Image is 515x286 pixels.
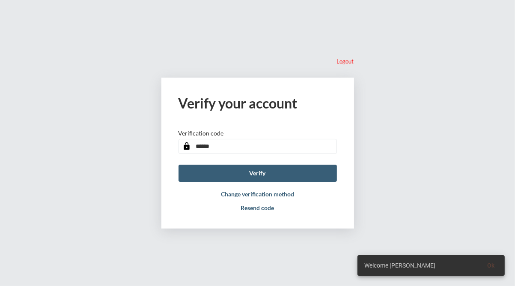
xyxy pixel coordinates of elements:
button: Resend code [241,204,274,211]
p: Logout [337,58,354,65]
p: Verification code [179,129,224,137]
span: Welcome [PERSON_NAME] [364,261,435,270]
button: Verify [179,165,337,182]
span: Ok [487,262,494,269]
button: Change verification method [221,190,294,198]
h2: Verify your account [179,95,337,111]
